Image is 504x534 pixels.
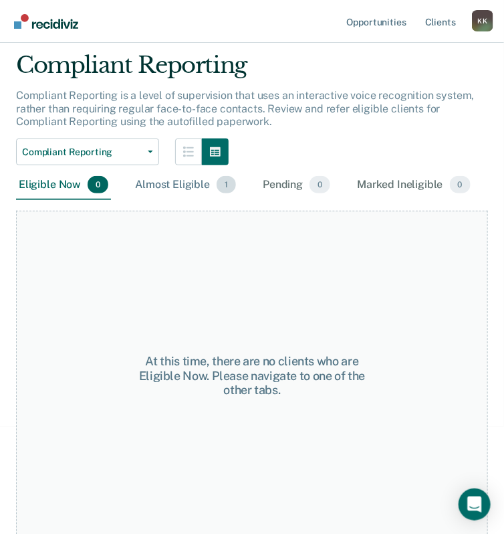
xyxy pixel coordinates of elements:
img: Recidiviz [14,14,78,29]
div: Marked Ineligible0 [354,171,473,200]
div: Compliant Reporting [16,52,488,90]
span: 0 [309,176,330,193]
div: K K [472,10,493,31]
span: Compliant Reporting [22,147,142,158]
button: Profile dropdown button [472,10,493,31]
div: At this time, there are no clients who are Eligible Now. Please navigate to one of the other tabs. [134,354,370,397]
div: Open Intercom Messenger [459,488,491,521]
p: Compliant Reporting is a level of supervision that uses an interactive voice recognition system, ... [16,89,475,127]
span: 1 [217,176,236,193]
div: Eligible Now0 [16,171,111,200]
span: 0 [88,176,108,193]
div: Almost Eligible1 [132,171,239,200]
button: Compliant Reporting [16,139,159,165]
div: Pending0 [260,171,333,200]
span: 0 [450,176,471,193]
